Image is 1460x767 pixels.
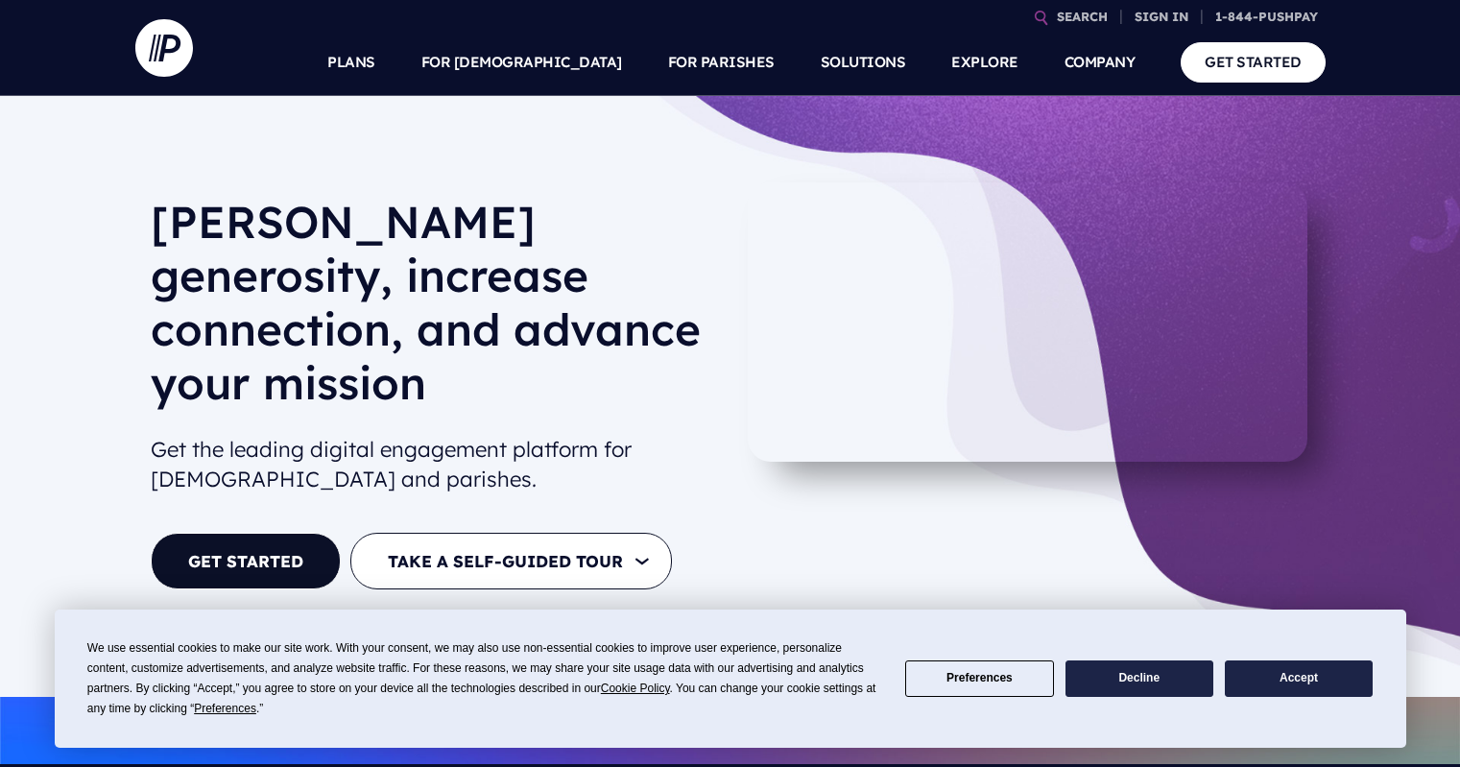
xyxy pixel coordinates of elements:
a: GET STARTED [151,533,341,589]
button: Preferences [905,660,1053,698]
span: Preferences [194,702,256,715]
button: Decline [1065,660,1213,698]
h1: [PERSON_NAME] generosity, increase connection, and advance your mission [151,195,715,425]
a: PLANS [327,29,375,96]
a: FOR [DEMOGRAPHIC_DATA] [421,29,622,96]
a: GET STARTED [1181,42,1326,82]
button: TAKE A SELF-GUIDED TOUR [350,533,672,589]
a: EXPLORE [951,29,1018,96]
button: Accept [1225,660,1373,698]
a: FOR PARISHES [668,29,775,96]
h2: Get the leading digital engagement platform for [DEMOGRAPHIC_DATA] and parishes. [151,427,715,502]
span: Cookie Policy [601,682,670,695]
div: We use essential cookies to make our site work. With your consent, we may also use non-essential ... [87,638,882,719]
a: COMPANY [1065,29,1136,96]
a: SOLUTIONS [821,29,906,96]
div: Cookie Consent Prompt [55,610,1406,748]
